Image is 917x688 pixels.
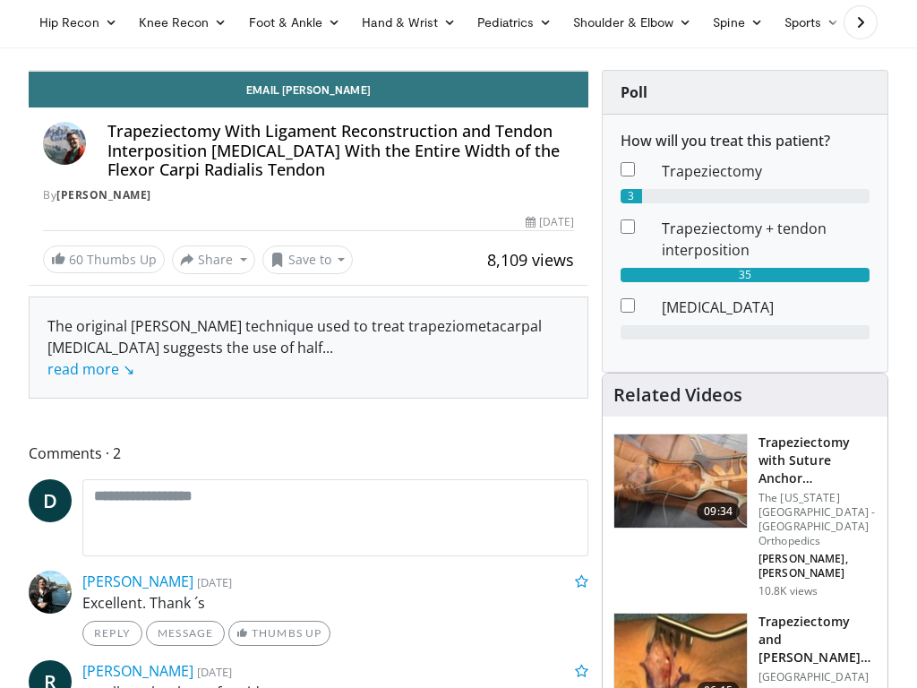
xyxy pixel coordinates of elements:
p: Excellent. Thank ´s [82,592,588,614]
a: Sports [774,4,851,40]
span: ... [47,338,333,379]
a: Shoulder & Elbow [562,4,702,40]
img: Avatar [29,571,72,614]
strong: Poll [621,82,647,102]
span: Comments 2 [29,442,588,465]
p: [GEOGRAPHIC_DATA] [758,670,877,684]
span: 8,109 views [487,249,574,271]
small: [DATE] [197,574,232,590]
a: Knee Recon [128,4,238,40]
img: 1e56fb93-9923-46c5-95db-3805b87b86e9.150x105_q85_crop-smart_upscale.jpg [614,434,747,528]
a: Message [146,621,225,646]
a: 60 Thumbs Up [43,245,165,273]
p: 10.8K views [758,584,818,598]
a: [PERSON_NAME] [82,572,193,591]
dd: Trapeziectomy + tendon interposition [648,218,883,261]
h6: How will you treat this patient? [621,133,870,150]
h3: Trapeziectomy with Suture Anchor Suspensionplasty - A Novel Technique [758,434,877,487]
img: Avatar [43,122,86,165]
a: Thumbs Up [228,621,330,646]
button: Share [172,245,255,274]
div: 3 [621,189,642,203]
a: Spine [702,4,773,40]
div: 35 [621,268,870,282]
h3: Trapeziectomy and [PERSON_NAME] Sling [758,613,877,666]
a: read more ↘ [47,359,134,379]
a: Foot & Ankle [238,4,352,40]
a: Email [PERSON_NAME] [29,72,588,107]
dd: Trapeziectomy [648,160,883,182]
div: By [43,187,574,203]
p: [PERSON_NAME], [PERSON_NAME] [758,552,877,580]
a: Pediatrics [467,4,562,40]
a: Hip Recon [29,4,128,40]
a: [PERSON_NAME] [82,661,193,681]
button: Save to [262,245,354,274]
div: The original [PERSON_NAME] technique used to treat trapeziometacarpal [MEDICAL_DATA] suggests the... [47,315,570,380]
small: [DATE] [197,664,232,680]
div: [DATE] [526,214,574,230]
a: D [29,479,72,522]
span: 60 [69,251,83,268]
a: [PERSON_NAME] [56,187,151,202]
h4: Trapeziectomy With Ligament Reconstruction and Tendon Interposition [MEDICAL_DATA] With the Entir... [107,122,574,180]
span: 09:34 [697,503,740,520]
a: Hand & Wrist [351,4,467,40]
a: Reply [82,621,142,646]
dd: [MEDICAL_DATA] [648,297,883,318]
h4: Related Videos [613,384,742,406]
a: 09:34 Trapeziectomy with Suture Anchor Suspensionplasty - A Novel Technique The [US_STATE][GEOGRA... [613,434,877,598]
p: The [US_STATE][GEOGRAPHIC_DATA] - [GEOGRAPHIC_DATA] Orthopedics [758,491,877,548]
